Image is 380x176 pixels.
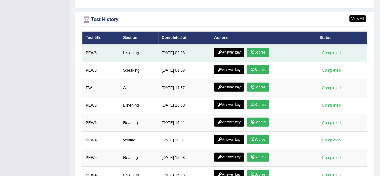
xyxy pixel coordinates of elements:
td: [DATE] 01:58 [158,62,211,79]
a: Scores [247,153,269,162]
a: Answer key [214,118,244,127]
a: Answer key [214,153,244,162]
a: Answer key [214,83,244,92]
td: PEW6 [82,114,120,131]
a: Answer key [214,65,244,74]
td: PEW6 [82,44,120,62]
td: [DATE] 15:50 [158,97,211,114]
td: Writing [120,131,158,149]
td: EW1 [82,79,120,97]
td: [DATE] 19:01 [158,131,211,149]
a: Scores [247,65,269,74]
div: Completed [319,155,343,161]
th: Actions [211,32,316,44]
td: Reading [120,149,158,166]
a: Scores [247,100,269,109]
th: Completed at [158,32,211,44]
div: Test History [82,15,367,24]
td: [DATE] 15:58 [158,149,211,166]
td: PEW5 [82,149,120,166]
th: Status [316,32,367,44]
td: [DATE] 14:57 [158,79,211,97]
td: Listening [120,97,158,114]
a: Scores [247,118,269,127]
td: PEW5 [82,62,120,79]
a: Scores [247,48,269,57]
a: Scores [247,135,269,144]
td: PEW4 [82,131,120,149]
div: Completed [319,85,343,91]
a: Answer key [214,100,244,109]
div: Completed [319,120,343,126]
td: [DATE] 02:28 [158,44,211,62]
a: Answer key [214,135,244,144]
div: Completed [319,50,343,56]
div: Completed [319,102,343,109]
a: Answer key [214,48,244,57]
a: Scores [247,83,269,92]
th: Section [120,32,158,44]
a: View All [349,15,366,22]
td: Listening [120,44,158,62]
div: Completed [319,67,343,74]
th: Test title [82,32,120,44]
div: Completed [319,137,343,144]
td: All [120,79,158,97]
td: [DATE] 15:41 [158,114,211,131]
td: Reading [120,114,158,131]
td: Speaking [120,62,158,79]
td: PEW5 [82,97,120,114]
